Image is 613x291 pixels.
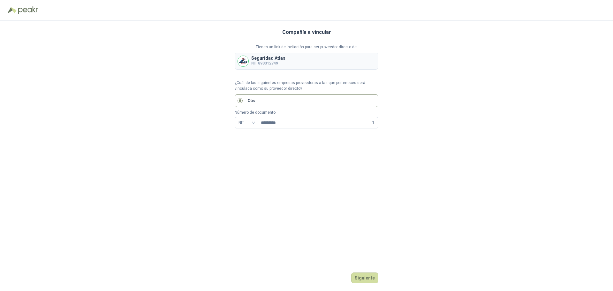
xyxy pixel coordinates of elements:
p: ¿Cuál de las siguientes empresas proveedoras a las que perteneces será vinculada como su proveedo... [235,80,378,92]
p: Tienes un link de invitación para ser proveedor directo de: [235,44,378,50]
img: Company Logo [238,56,248,66]
button: Siguiente [351,272,378,283]
p: Seguridad Atlas [251,56,285,60]
b: 890312749 [258,61,278,65]
p: Otro [248,98,255,104]
p: NIT [251,60,285,66]
img: Logo [8,7,17,13]
h3: Compañía a vincular [282,28,331,36]
span: - 1 [369,117,375,128]
img: Peakr [18,6,38,14]
span: NIT [238,118,254,127]
p: Número de documento [235,110,378,116]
